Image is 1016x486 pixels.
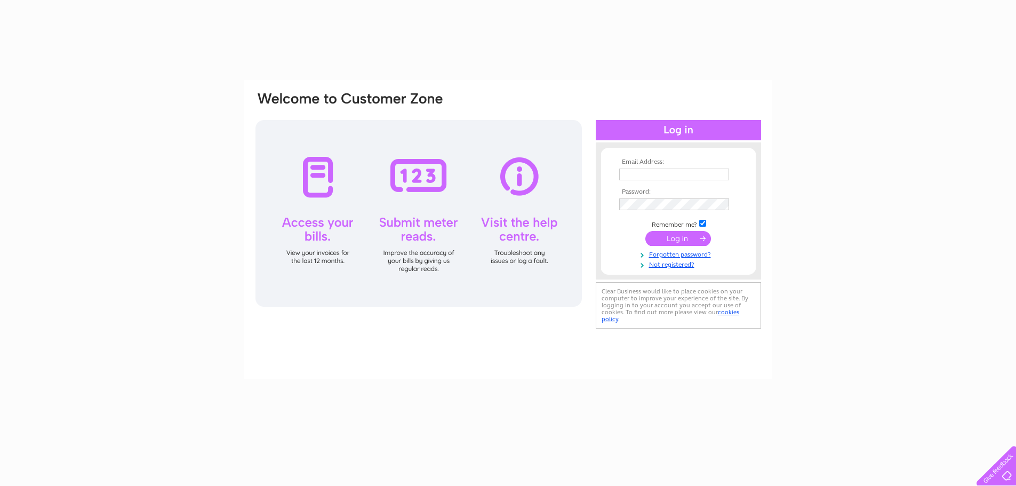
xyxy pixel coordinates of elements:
a: Not registered? [619,259,740,269]
div: Clear Business would like to place cookies on your computer to improve your experience of the sit... [596,282,761,329]
a: Forgotten password? [619,249,740,259]
a: cookies policy [602,308,739,323]
th: Email Address: [617,158,740,166]
td: Remember me? [617,218,740,229]
input: Submit [645,231,711,246]
th: Password: [617,188,740,196]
